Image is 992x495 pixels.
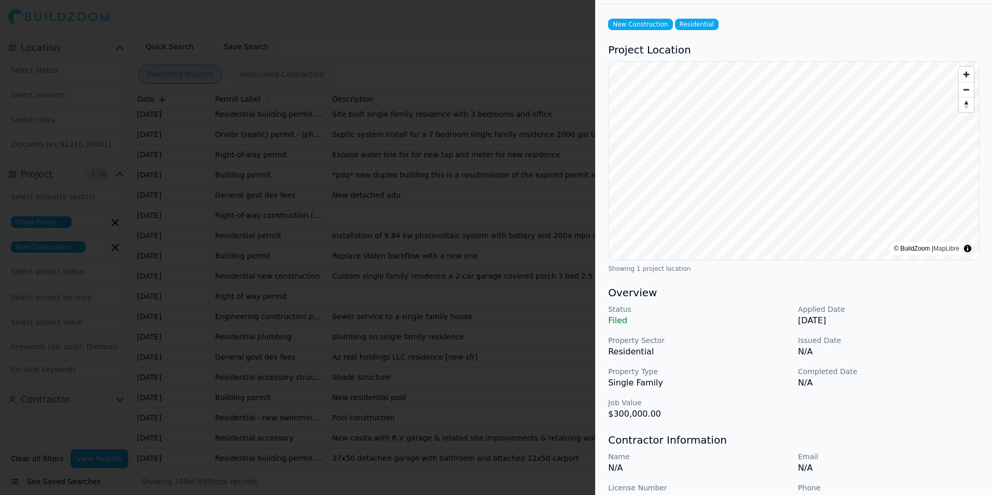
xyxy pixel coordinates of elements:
p: Issued Date [798,335,980,346]
button: Reset bearing to north [959,97,974,112]
h3: Contractor Information [608,433,980,447]
p: N/A [798,462,980,474]
p: Property Sector [608,335,790,346]
p: Residential [608,346,790,358]
p: Name [608,451,790,462]
p: $300,000.00 [608,408,790,420]
p: N/A [798,346,980,358]
summary: Toggle attribution [961,242,974,255]
p: Single Family [608,377,790,389]
p: Filed [608,314,790,327]
p: N/A [798,377,980,389]
p: License Number [608,483,790,493]
h3: Project Location [608,43,980,57]
p: Completed Date [798,366,980,377]
button: Zoom out [959,82,974,97]
p: Email [798,451,980,462]
span: New Construction [608,19,672,30]
p: Applied Date [798,304,980,314]
p: Property Type [608,366,790,377]
button: Zoom in [959,67,974,82]
div: © BuildZoom | [894,243,959,254]
a: MapLibre [933,245,959,252]
p: Phone [798,483,980,493]
p: Status [608,304,790,314]
p: [DATE] [798,314,980,327]
div: Showing 1 project location [608,265,980,273]
p: Job Value [608,397,790,408]
span: Residential [675,19,719,30]
canvas: Map [609,62,979,260]
p: N/A [608,462,790,474]
h3: Overview [608,285,980,300]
